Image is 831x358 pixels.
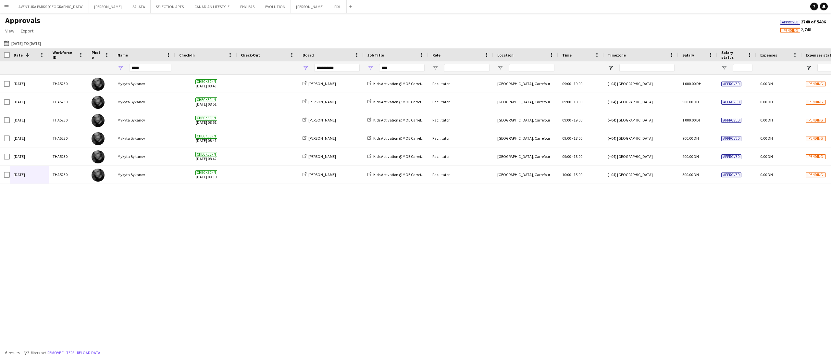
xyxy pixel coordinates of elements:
[53,50,76,60] span: Workforce ID
[329,0,347,13] button: PIXL
[367,99,427,104] a: Kids Activation @MOE Carrefour
[562,136,571,141] span: 09:00
[562,99,571,104] span: 09:00
[604,111,678,129] div: (+04) [GEOGRAPHIC_DATA]
[179,147,233,165] span: [DATE] 08:42
[179,53,195,58] span: Check-In
[806,82,826,86] span: Pending
[373,172,427,177] span: Kids Activation @MOE Carrefour
[195,79,217,84] span: Checked-in
[619,64,675,72] input: Timezone Filter Input
[303,118,336,122] a: [PERSON_NAME]
[92,169,105,182] img: Mykyta Bykanov
[721,65,727,71] button: Open Filter Menu
[721,82,741,86] span: Approved
[682,81,701,86] span: 1 000.00 DH
[92,96,105,109] img: Mykyta Bykanov
[682,118,701,122] span: 1 000.00 DH
[379,64,425,72] input: Job Title Filter Input
[114,147,175,165] div: Mykyta Bykanov
[604,129,678,147] div: (+04) [GEOGRAPHIC_DATA]
[114,111,175,129] div: Mykyta Bykanov
[572,154,573,159] span: -
[780,27,811,32] span: 2,748
[92,150,105,163] img: Mykyta Bykanov
[308,99,336,104] span: [PERSON_NAME]
[303,65,308,71] button: Open Filter Menu
[10,147,49,165] div: [DATE]
[89,0,127,13] button: [PERSON_NAME]
[604,93,678,111] div: (+04) [GEOGRAPHIC_DATA]
[49,129,88,147] div: THA5230
[428,93,493,111] div: Facilitator
[806,136,826,141] span: Pending
[608,53,626,58] span: Timezone
[721,154,741,159] span: Approved
[308,154,336,159] span: [PERSON_NAME]
[308,136,336,141] span: [PERSON_NAME]
[179,93,233,111] span: [DATE] 08:51
[189,0,235,13] button: CANADIAN LIFESTYLE
[179,129,233,147] span: [DATE] 08:41
[195,152,217,157] span: Checked-in
[682,154,699,159] span: 900.00 DH
[367,118,427,122] a: Kids Activation @MOE Carrefour
[574,118,582,122] span: 19:00
[574,99,582,104] span: 18:00
[10,129,49,147] div: [DATE]
[49,111,88,129] div: THA5230
[303,99,336,104] a: [PERSON_NAME]
[782,20,799,24] span: Approved
[235,0,260,13] button: PHYLEAS
[92,114,105,127] img: Mykyta Bykanov
[721,173,741,177] span: Approved
[682,53,694,58] span: Salary
[721,118,741,123] span: Approved
[127,0,151,13] button: SALATA
[493,147,558,165] div: [GEOGRAPHIC_DATA], Carrefour
[373,99,427,104] span: Kids Activation @MOE Carrefour
[303,81,336,86] a: [PERSON_NAME]
[760,81,773,86] span: 0.00 DH
[367,172,427,177] a: Kids Activation @MOE Carrefour
[572,118,573,122] span: -
[493,166,558,184] div: [GEOGRAPHIC_DATA], Carrefour
[303,172,336,177] a: [PERSON_NAME]
[303,53,314,58] span: Board
[114,129,175,147] div: Mykyta Bykanov
[151,0,189,13] button: SELECTION ARTS
[806,118,826,123] span: Pending
[49,93,88,111] div: THA5230
[572,172,573,177] span: -
[308,81,336,86] span: [PERSON_NAME]
[49,166,88,184] div: THA5230
[572,99,573,104] span: -
[5,28,14,34] span: View
[562,154,571,159] span: 09:00
[493,93,558,111] div: [GEOGRAPHIC_DATA], Carrefour
[604,75,678,93] div: (+04) [GEOGRAPHIC_DATA]
[10,166,49,184] div: [DATE]
[195,116,217,121] span: Checked-in
[114,166,175,184] div: Mykyta Bykanov
[373,81,427,86] span: Kids Activation @MOE Carrefour
[367,81,427,86] a: Kids Activation @MOE Carrefour
[760,118,773,122] span: 0.00 DH
[179,75,233,93] span: [DATE] 08:43
[562,118,571,122] span: 09:00
[428,129,493,147] div: Facilitator
[10,111,49,129] div: [DATE]
[509,64,554,72] input: Location Filter Input
[49,75,88,93] div: THA5230
[760,53,777,58] span: Expenses
[18,27,36,35] a: Export
[373,154,427,159] span: Kids Activation @MOE Carrefour
[562,81,571,86] span: 09:00
[497,53,514,58] span: Location
[291,0,329,13] button: [PERSON_NAME]
[28,350,46,355] span: 3 filters set
[195,170,217,175] span: Checked-in
[179,111,233,129] span: [DATE] 08:51
[760,154,773,159] span: 0.00 DH
[444,64,490,72] input: Role Filter Input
